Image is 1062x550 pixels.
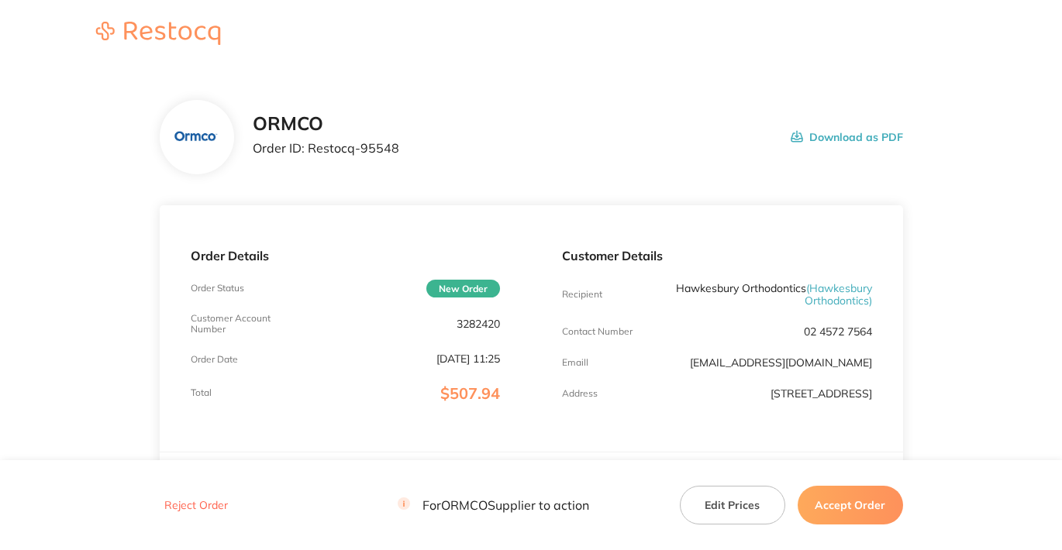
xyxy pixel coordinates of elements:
p: Hawkesbury Orthodontics [665,282,871,307]
button: Reject Order [160,499,233,513]
p: Address [562,388,598,399]
p: For ORMCO Supplier to action [398,498,589,513]
button: Accept Order [798,486,903,524]
p: Order Details [191,249,501,263]
button: Edit Prices [680,486,785,524]
p: Contact Number [562,326,633,337]
p: [STREET_ADDRESS] [771,387,872,400]
h2: ORMCO [253,113,399,135]
span: ( Hawkesbury Orthodontics ) [805,281,872,308]
p: Customer Account Number [191,313,294,335]
p: Emaill [562,357,588,368]
p: Total [191,387,212,398]
img: cDJnbnczaw [171,126,222,148]
a: Restocq logo [81,22,236,47]
th: RRP Price Excl. GST [635,452,739,488]
button: Download as PDF [791,113,903,161]
th: Quantity [740,452,799,488]
p: [DATE] 11:25 [436,352,500,365]
p: Order Status [191,283,244,294]
th: Contract Price Excl. GST [531,452,635,488]
span: $507.94 [440,383,500,403]
p: Recipient [562,289,602,300]
p: Order ID: Restocq- 95548 [253,141,399,155]
p: Order Date [191,354,238,365]
th: Total [798,452,902,488]
a: [EMAIL_ADDRESS][DOMAIN_NAME] [690,356,872,370]
th: Item [160,452,532,488]
p: Customer Details [562,249,872,263]
img: Restocq logo [81,22,236,45]
p: 02 4572 7564 [804,325,872,338]
span: New Order [426,280,500,297]
p: 3282420 [457,318,500,330]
